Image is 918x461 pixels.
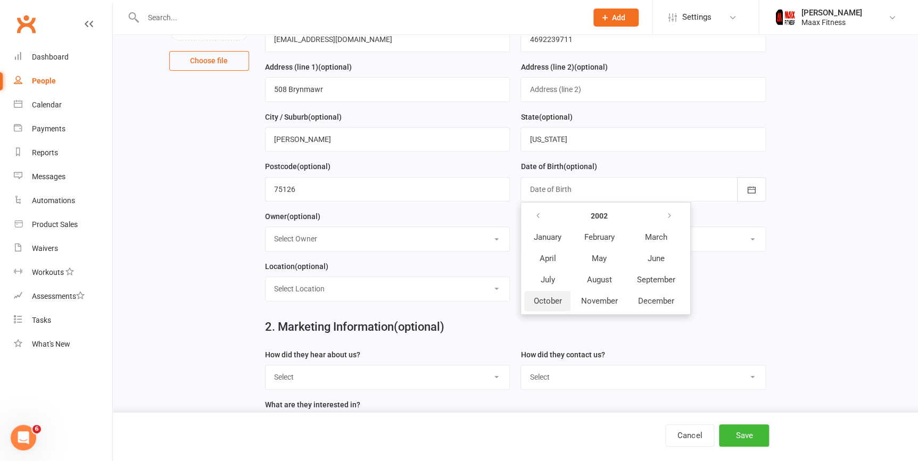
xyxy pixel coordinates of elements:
[308,113,342,121] spang: (optional)
[265,399,360,410] label: What are they interested in?
[572,291,626,311] button: November
[775,7,796,28] img: thumb_image1759205071.png
[801,8,862,18] div: [PERSON_NAME]
[265,211,320,222] label: Owner
[644,232,667,242] span: March
[14,189,112,213] a: Automations
[394,320,444,333] span: (optional)
[533,296,561,306] span: October
[140,10,580,25] input: Search...
[14,261,112,284] a: Workouts
[540,275,555,284] span: July
[647,254,664,263] span: June
[801,18,862,27] div: Maax Fitness
[265,261,328,272] label: Location
[584,232,614,242] span: February
[665,424,714,447] button: Cancel
[627,270,684,290] button: September
[11,425,36,450] iframe: Intercom live chat
[32,268,64,276] div: Workouts
[265,77,510,102] input: Address (line 1)
[520,27,766,52] input: Cellphone Number
[318,63,352,71] spang: (optional)
[32,77,56,85] div: People
[32,340,70,348] div: What's New
[638,296,674,306] span: December
[169,51,249,70] button: Choose file
[13,11,39,37] a: Clubworx
[14,117,112,141] a: Payments
[520,111,572,123] label: State
[612,13,625,22] span: Add
[520,61,607,73] label: Address (line 2)
[520,161,597,172] label: Date of Birth
[32,124,65,133] div: Payments
[265,161,330,172] label: Postcode
[295,262,328,271] spang: (optional)
[520,127,766,152] input: State
[297,162,330,171] spang: (optional)
[265,321,766,333] h2: 2. Marketing Information
[265,349,360,361] label: How did they hear about us?
[539,113,572,121] spang: (optional)
[572,270,626,290] button: August
[14,45,112,69] a: Dashboard
[14,308,112,332] a: Tasks
[563,162,597,171] spang: (optional)
[524,248,570,269] button: April
[572,227,626,247] button: February
[719,424,769,447] button: Save
[265,111,342,123] label: City / Suburb
[287,212,320,221] spang: (optional)
[265,177,510,202] input: Postcode
[627,291,684,311] button: December
[534,232,561,242] span: January
[32,148,58,157] div: Reports
[586,275,611,284] span: August
[592,254,607,263] span: May
[14,332,112,356] a: What's New
[32,316,51,324] div: Tasks
[32,196,75,205] div: Automations
[32,244,58,253] div: Waivers
[265,61,352,73] label: Address (line 1)
[14,284,112,308] a: Assessments
[593,9,639,27] button: Add
[524,227,570,247] button: January
[32,292,85,300] div: Assessments
[32,425,41,433] span: 6
[32,100,62,109] div: Calendar
[265,27,510,52] input: Email
[682,5,712,29] span: Settings
[627,227,684,247] button: March
[14,93,112,117] a: Calendar
[574,63,607,71] spang: (optional)
[627,248,684,269] button: June
[14,237,112,261] a: Waivers
[32,172,65,181] div: Messages
[14,165,112,189] a: Messages
[581,296,617,306] span: November
[591,212,608,220] strong: 2002
[32,53,69,61] div: Dashboard
[524,291,570,311] button: October
[539,254,556,263] span: April
[572,248,626,269] button: May
[520,77,766,102] input: Address (line 2)
[14,141,112,165] a: Reports
[14,69,112,93] a: People
[636,275,675,284] span: September
[524,270,570,290] button: July
[14,213,112,237] a: Product Sales
[265,127,510,152] input: City / Suburb
[32,220,78,229] div: Product Sales
[520,349,605,361] label: How did they contact us?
